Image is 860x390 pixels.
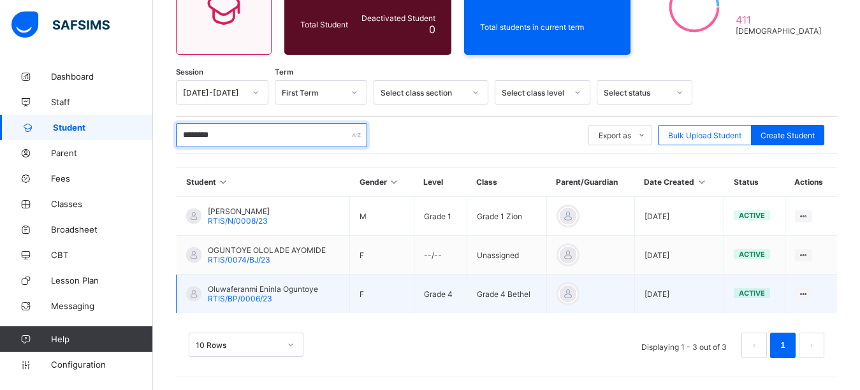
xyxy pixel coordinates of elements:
span: RTIS/0074/BJ/23 [208,255,270,264]
span: Messaging [51,301,153,311]
span: Staff [51,97,153,107]
td: [DATE] [634,236,724,275]
td: F [350,236,414,275]
img: safsims [11,11,110,38]
li: 上一页 [741,333,767,358]
span: active [739,289,765,298]
li: Displaying 1 - 3 out of 3 [632,333,736,358]
div: [DATE]-[DATE] [183,88,245,97]
th: Level [414,168,467,197]
div: Select status [604,88,669,97]
span: Parent [51,148,153,158]
span: Lesson Plan [51,275,153,285]
th: Actions [785,168,837,197]
span: 411 [736,13,821,26]
td: Grade 4 [414,275,467,314]
span: Term [275,68,293,76]
td: [DATE] [634,275,724,314]
span: [PERSON_NAME] [208,206,270,216]
div: First Term [282,88,344,97]
span: Total students in current term [480,22,615,32]
td: M [350,197,414,236]
div: Select class section [381,88,465,97]
th: Parent/Guardian [546,168,634,197]
td: --/-- [414,236,467,275]
li: 1 [770,333,796,358]
td: F [350,275,414,314]
span: Fees [51,173,153,184]
span: Bulk Upload Student [668,131,741,140]
span: Session [176,68,203,76]
td: Grade 1 Zion [467,197,546,236]
span: Export as [599,131,631,140]
span: [DEMOGRAPHIC_DATA] [736,26,821,36]
span: Deactivated Student [359,13,435,23]
div: Total Student [297,17,356,32]
th: Date Created [634,168,724,197]
div: 10 Rows [196,340,280,350]
span: OGUNTOYE OLOLADE AYOMIDE [208,245,326,255]
i: Sort in Ascending Order [696,177,707,187]
th: Gender [350,168,414,197]
td: Grade 4 Bethel [467,275,546,314]
span: CBT [51,250,153,260]
span: Classes [51,199,153,209]
span: active [739,211,765,220]
span: RTIS/BP/0006/23 [208,294,272,303]
span: Create Student [761,131,815,140]
span: Dashboard [51,71,153,82]
td: [DATE] [634,197,724,236]
span: active [739,250,765,259]
span: Broadsheet [51,224,153,235]
button: next page [799,333,824,358]
span: Configuration [51,359,152,370]
span: 0 [429,23,435,36]
div: Select class level [502,88,567,97]
button: prev page [741,333,767,358]
i: Sort in Ascending Order [389,177,400,187]
span: Oluwaferanmi Eninla Oguntoye [208,284,318,294]
span: Student [53,122,153,133]
li: 下一页 [799,333,824,358]
th: Status [724,168,785,197]
th: Student [177,168,350,197]
i: Sort in Ascending Order [218,177,229,187]
span: Help [51,334,152,344]
span: RTIS/N/0008/23 [208,216,268,226]
a: 1 [776,337,789,354]
td: Grade 1 [414,197,467,236]
th: Class [467,168,546,197]
td: Unassigned [467,236,546,275]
